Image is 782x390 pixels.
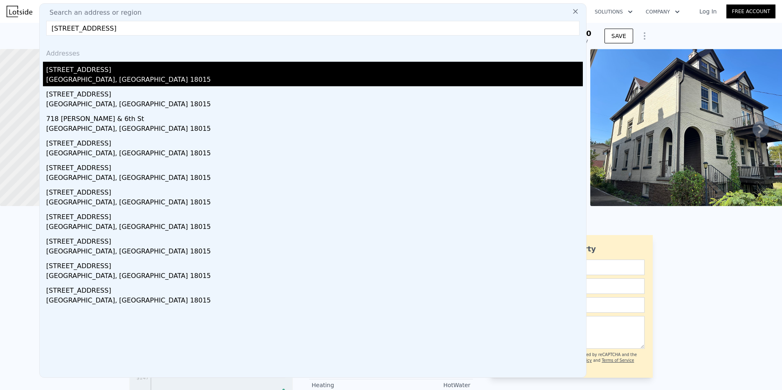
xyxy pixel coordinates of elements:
button: Company [639,4,686,19]
div: [GEOGRAPHIC_DATA], [GEOGRAPHIC_DATA] 18015 [46,222,583,233]
img: Lotside [7,6,32,17]
div: [GEOGRAPHIC_DATA], [GEOGRAPHIC_DATA] 18015 [46,247,583,258]
div: [STREET_ADDRESS] [46,209,583,222]
input: Enter an address, city, region, neighborhood or zip code [46,21,580,36]
div: [GEOGRAPHIC_DATA], [GEOGRAPHIC_DATA] 18015 [46,197,583,209]
button: SAVE [604,29,633,43]
div: [STREET_ADDRESS] [46,233,583,247]
tspan: $147 [136,375,149,381]
div: [STREET_ADDRESS] [46,184,583,197]
span: Search an address or region [43,8,142,18]
div: [GEOGRAPHIC_DATA], [GEOGRAPHIC_DATA] 18015 [46,271,583,282]
button: Show Options [636,28,653,44]
div: [GEOGRAPHIC_DATA], [GEOGRAPHIC_DATA] 18015 [46,99,583,111]
a: Terms of Service [602,358,634,363]
div: Heating [312,381,391,389]
div: [GEOGRAPHIC_DATA], [GEOGRAPHIC_DATA] 18015 [46,173,583,184]
div: [STREET_ADDRESS] [46,135,583,148]
div: This site is protected by reCAPTCHA and the Google and apply. [550,352,645,370]
div: [STREET_ADDRESS] [46,282,583,296]
div: [STREET_ADDRESS] [46,160,583,173]
div: 718 [PERSON_NAME] & 6th St [46,111,583,124]
div: [GEOGRAPHIC_DATA], [GEOGRAPHIC_DATA] 18015 [46,296,583,307]
div: [GEOGRAPHIC_DATA], [GEOGRAPHIC_DATA] 18015 [46,124,583,135]
div: [GEOGRAPHIC_DATA], [GEOGRAPHIC_DATA] 18015 [46,75,583,86]
div: [STREET_ADDRESS] [46,62,583,75]
a: Log In [690,7,726,16]
div: Addresses [43,42,583,62]
button: Solutions [588,4,639,19]
div: [GEOGRAPHIC_DATA], [GEOGRAPHIC_DATA] 18015 [46,148,583,160]
div: HotWater [391,381,470,389]
div: [STREET_ADDRESS] [46,86,583,99]
div: [STREET_ADDRESS] [46,258,583,271]
a: Free Account [726,4,775,18]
